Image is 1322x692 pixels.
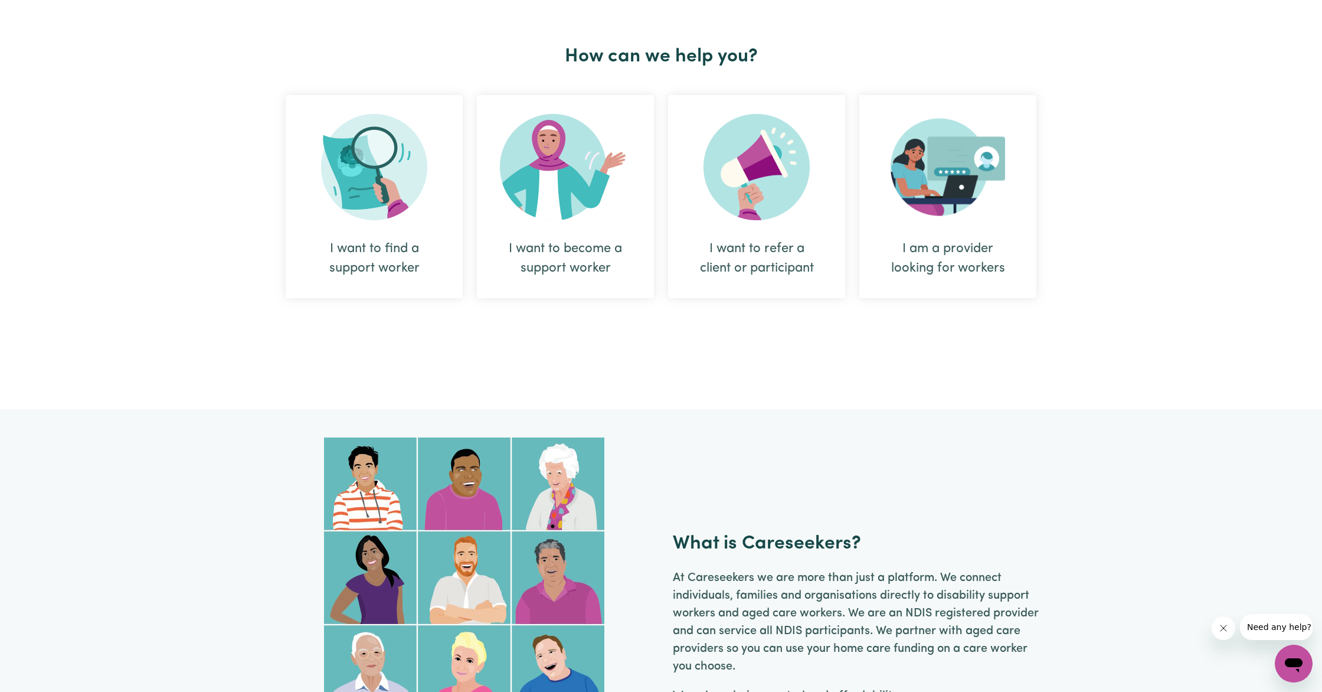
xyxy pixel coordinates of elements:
[505,239,626,278] div: I want to become a support worker
[279,45,1043,68] h2: How can we help you?
[1275,645,1313,683] iframe: Button to launch messaging window
[888,239,1008,278] div: I am a provider looking for workers
[321,114,427,220] img: Search
[668,95,845,298] div: I want to refer a client or participant
[500,114,631,220] img: Become Worker
[891,114,1005,220] img: Provider
[1212,616,1235,640] iframe: Close message
[1240,614,1313,640] iframe: Message from company
[859,95,1036,298] div: I am a provider looking for workers
[314,239,434,278] div: I want to find a support worker
[477,95,654,298] div: I want to become a support worker
[703,114,810,220] img: Refer
[673,569,1043,675] p: At Careseekers we are more than just a platform. We connect individuals, families and organisatio...
[673,533,861,555] h2: What is Careseekers?
[286,95,463,298] div: I want to find a support worker
[696,239,817,278] div: I want to refer a client or participant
